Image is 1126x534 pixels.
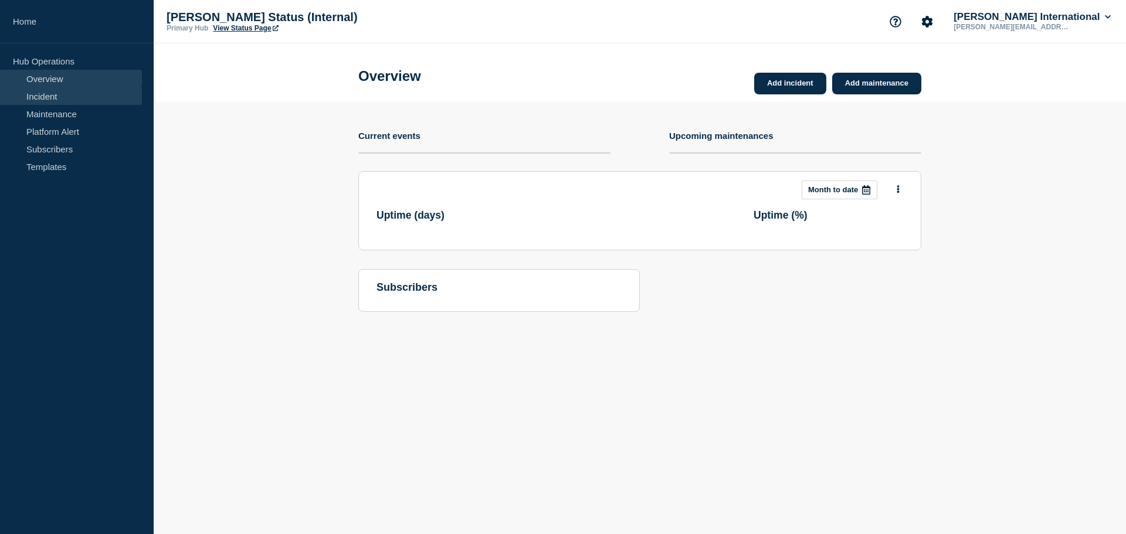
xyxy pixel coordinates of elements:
button: Month to date [802,181,877,199]
a: View Status Page [213,24,278,32]
p: Month to date [808,185,858,194]
h1: Overview [358,68,421,84]
h3: Uptime ( days ) [377,209,445,222]
p: [PERSON_NAME][EMAIL_ADDRESS][PERSON_NAME][DOMAIN_NAME] [951,23,1073,31]
h3: Uptime ( % ) [754,209,808,222]
button: Account settings [915,9,940,34]
h4: Upcoming maintenances [669,131,774,141]
a: Add incident [754,73,826,94]
h4: subscribers [377,281,622,294]
h4: Current events [358,131,420,141]
button: [PERSON_NAME] International [951,11,1113,23]
p: [PERSON_NAME] Status (Internal) [167,11,401,24]
p: Primary Hub [167,24,208,32]
button: Support [883,9,908,34]
a: Add maintenance [832,73,921,94]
